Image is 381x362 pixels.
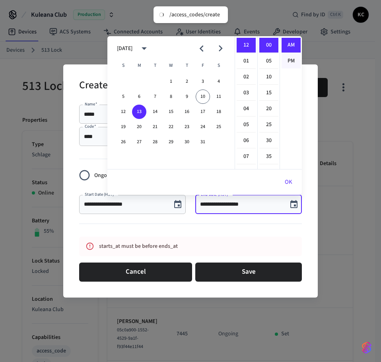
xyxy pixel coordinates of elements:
[180,120,194,134] button: 23
[135,39,154,58] button: calendar view is open, switch to year view
[196,74,210,89] button: 3
[275,173,302,192] button: OK
[180,105,194,119] button: 16
[148,105,162,119] button: 14
[132,90,146,104] button: 6
[237,149,256,164] li: 7 hours
[196,135,210,149] button: 31
[259,101,278,117] li: 20 minutes
[211,39,230,58] button: Next month
[237,38,256,53] li: 12 hours
[85,123,96,129] label: Code
[196,90,210,104] button: 10
[282,38,301,53] li: AM
[212,58,226,74] span: Saturday
[237,117,256,132] li: 5 hours
[180,74,194,89] button: 2
[282,54,301,68] li: PM
[237,86,256,101] li: 3 hours
[259,38,278,53] li: 0 minutes
[170,197,186,212] button: Choose date, selected date is Oct 10, 2025
[259,54,278,69] li: 5 minutes
[85,101,97,107] label: Name
[259,117,278,132] li: 25 minutes
[212,120,226,134] button: 25
[280,36,302,169] ul: Select meridiem
[148,135,162,149] button: 28
[196,58,210,74] span: Friday
[164,120,178,134] button: 22
[116,120,130,134] button: 19
[132,135,146,149] button: 27
[192,39,211,58] button: Previous month
[212,90,226,104] button: 11
[164,74,178,89] button: 1
[164,90,178,104] button: 8
[94,171,115,180] span: Ongoing
[362,341,371,354] img: SeamLogoGradient.69752ec5.svg
[259,149,278,164] li: 35 minutes
[180,135,194,149] button: 30
[148,90,162,104] button: 7
[132,105,146,119] button: 13
[164,58,178,74] span: Wednesday
[237,101,256,117] li: 4 hours
[259,86,278,101] li: 15 minutes
[259,70,278,85] li: 10 minutes
[237,133,256,148] li: 6 hours
[237,54,256,69] li: 1 hours
[195,263,302,282] button: Save
[196,105,210,119] button: 17
[148,58,162,74] span: Tuesday
[259,165,278,180] li: 40 minutes
[180,58,194,74] span: Thursday
[79,74,160,98] h2: Create Access Code
[116,58,130,74] span: Sunday
[117,45,132,53] div: [DATE]
[237,70,256,85] li: 2 hours
[237,165,256,180] li: 8 hours
[212,105,226,119] button: 18
[201,191,230,197] label: End Date (HST)
[257,36,280,169] ul: Select minutes
[169,11,220,18] div: /access_codes/create
[259,133,278,148] li: 30 minutes
[116,90,130,104] button: 5
[212,74,226,89] button: 4
[235,36,257,169] ul: Select hours
[164,135,178,149] button: 29
[132,120,146,134] button: 20
[79,263,192,282] button: Cancel
[164,105,178,119] button: 15
[85,191,116,197] label: Start Date (HST)
[99,239,267,254] div: starts_at must be before ends_at
[180,90,194,104] button: 9
[196,120,210,134] button: 24
[116,105,130,119] button: 12
[148,120,162,134] button: 21
[116,135,130,149] button: 26
[286,197,302,212] button: Choose date, selected date is Oct 13, 2025
[132,58,146,74] span: Monday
